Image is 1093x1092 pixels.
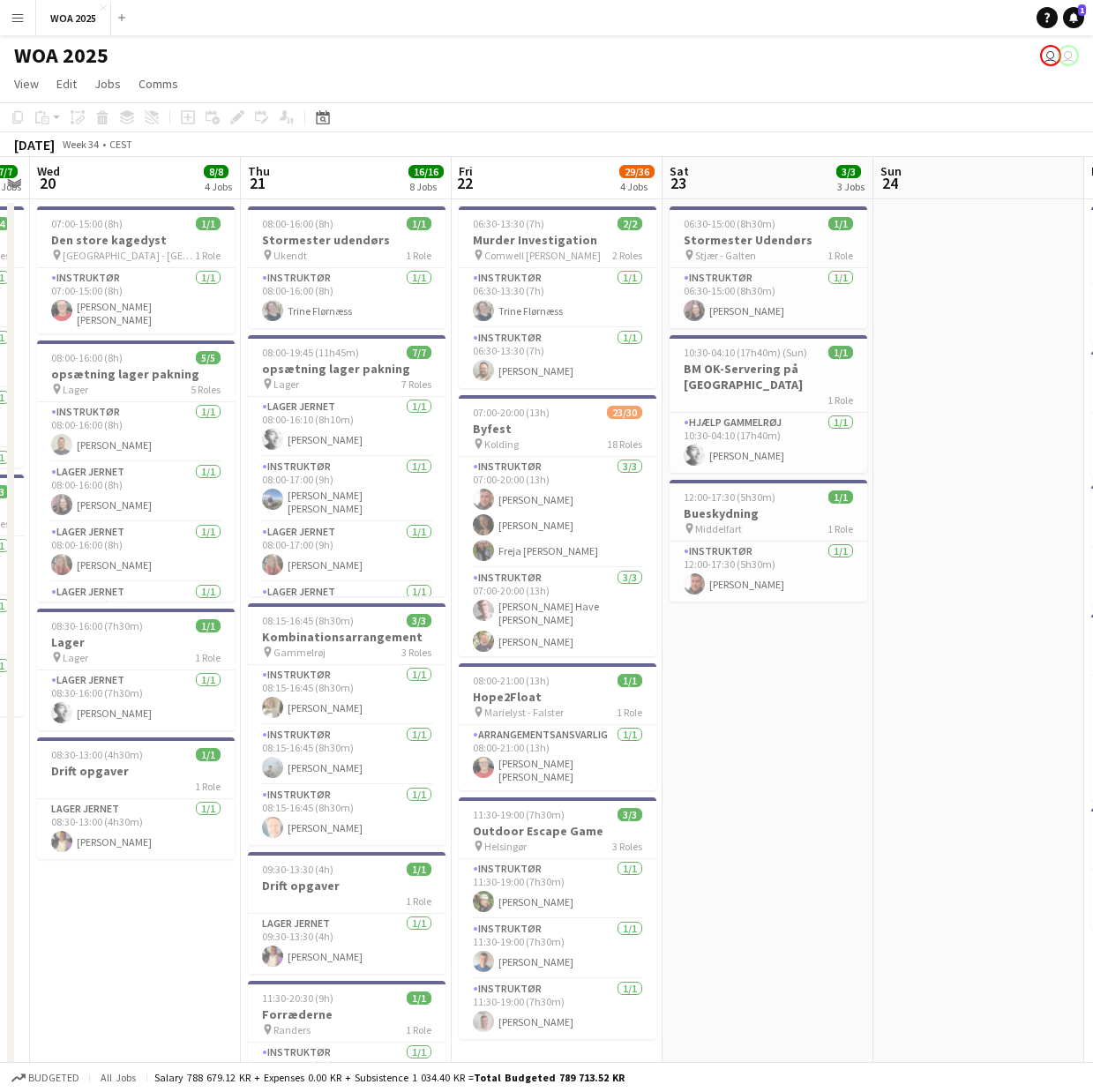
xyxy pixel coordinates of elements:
[87,72,128,95] a: Jobs
[94,76,121,92] span: Jobs
[14,136,55,153] div: [DATE]
[14,76,39,92] span: View
[1058,45,1079,66] app-user-avatar: Drift Drift
[9,1068,82,1088] button: Budgeted
[474,1071,625,1084] span: Total Budgeted 789 713.52 KR
[1078,4,1086,16] span: 1
[49,72,84,95] a: Edit
[7,72,46,95] a: View
[14,42,109,69] h1: WOA 2025
[138,76,178,92] span: Comms
[154,1071,625,1084] div: Salary 788 679.12 KR + Expenses 0.00 KR + Subsistence 1 034.40 KR =
[131,72,185,95] a: Comms
[97,1071,139,1084] span: All jobs
[28,1072,79,1084] span: Budgeted
[36,1,111,35] button: WOA 2025
[56,76,77,92] span: Edit
[109,138,132,151] div: CEST
[58,138,102,151] span: Week 34
[1040,45,1061,66] app-user-avatar: Bettina Madsen
[1063,7,1084,28] a: 1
